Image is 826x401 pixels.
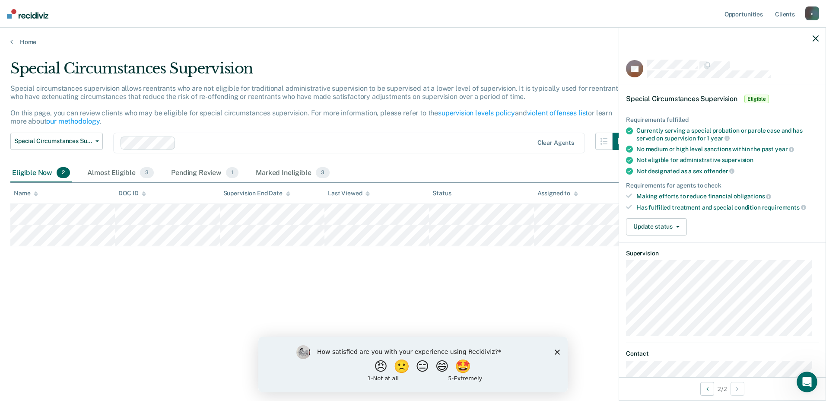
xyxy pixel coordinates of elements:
button: Next Opportunity [731,382,744,396]
div: Has fulfilled treatment and special condition [636,204,819,211]
div: 2 / 2 [619,377,826,400]
dt: Contact [626,350,819,357]
div: Supervision End Date [223,190,290,197]
div: Pending Review [169,164,240,183]
div: Special Circumstances SupervisionEligible [619,85,826,113]
iframe: Survey by Kim from Recidiviz [258,337,568,392]
button: Previous Opportunity [700,382,714,396]
div: Requirements for agents to check [626,182,819,189]
p: Special circumstances supervision allows reentrants who are not eligible for traditional administ... [10,84,622,126]
div: Almost Eligible [86,164,156,183]
a: supervision levels policy [438,109,515,117]
div: No medium or high level sanctions within the past [636,145,819,153]
span: Special Circumstances Supervision [14,137,92,145]
img: Recidiviz [7,9,48,19]
div: DOC ID [118,190,146,197]
a: violent offenses list [527,109,588,117]
div: Currently serving a special probation or parole case and has served on supervision for 1 [636,127,819,142]
div: Marked Ineligible [254,164,331,183]
button: Update status [626,218,687,236]
span: supervision [722,156,753,163]
span: 3 [316,167,330,178]
span: requirements [762,204,806,211]
span: year [775,146,794,153]
div: Assigned to [537,190,578,197]
a: our methodology [46,117,100,125]
span: Special Circumstances Supervision [626,95,737,103]
div: Not designated as a sex [636,167,819,175]
div: Requirements fulfilled [626,116,819,124]
span: obligations [734,193,771,200]
a: Home [10,38,816,46]
span: Eligible [744,95,769,103]
span: offender [704,168,735,175]
div: c [805,6,819,20]
div: Not eligible for administrative [636,156,819,164]
div: Name [14,190,38,197]
div: Clear agents [537,139,574,146]
div: Making efforts to reduce financial [636,192,819,200]
span: 1 [226,167,238,178]
span: 3 [140,167,154,178]
dt: Supervision [626,250,819,257]
div: Special Circumstances Supervision [10,60,630,84]
span: year [711,135,730,142]
div: Last Viewed [328,190,370,197]
iframe: Intercom live chat [797,372,817,392]
div: Status [432,190,451,197]
span: 2 [57,167,70,178]
div: Eligible Now [10,164,72,183]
